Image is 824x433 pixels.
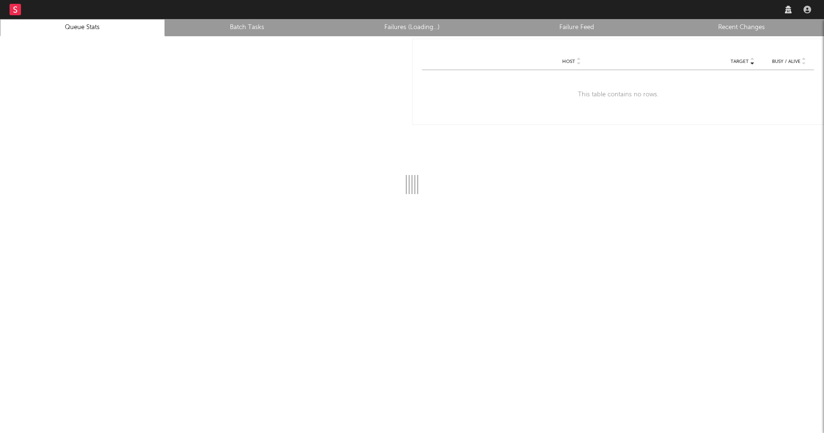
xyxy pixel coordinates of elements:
a: Batch Tasks [170,22,325,33]
a: Failures (Loading...) [335,22,489,33]
a: Failure Feed [500,22,654,33]
a: Recent Changes [664,22,819,33]
span: Busy / Alive [772,59,801,64]
div: This table contains no rows. [422,70,814,120]
span: Target [731,59,749,64]
span: Host [562,59,575,64]
a: Queue Stats [5,22,160,33]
